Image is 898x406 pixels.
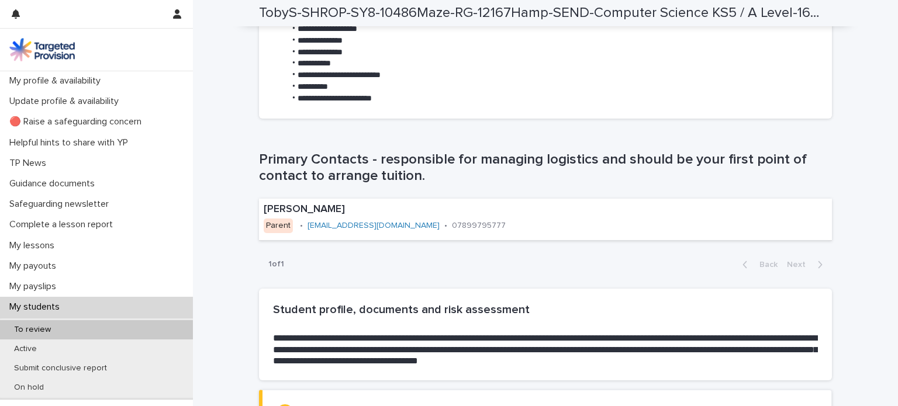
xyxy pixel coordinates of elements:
a: [EMAIL_ADDRESS][DOMAIN_NAME] [308,221,440,230]
p: My payouts [5,261,65,272]
p: 1 of 1 [259,250,293,279]
p: To review [5,325,60,335]
h2: Student profile, documents and risk assessment [273,303,818,317]
p: Safeguarding newsletter [5,199,118,210]
p: On hold [5,383,53,393]
p: Complete a lesson report [5,219,122,230]
p: Submit conclusive report [5,363,116,373]
p: Guidance documents [5,178,104,189]
p: TP News [5,158,56,169]
p: Active [5,344,46,354]
p: [PERSON_NAME] [264,203,587,216]
p: My payslips [5,281,65,292]
a: [PERSON_NAME]Parent•[EMAIL_ADDRESS][DOMAIN_NAME]•07899795777 [259,199,832,240]
p: Update profile & availability [5,96,128,107]
button: Back [733,259,782,270]
p: Helpful hints to share with YP [5,137,137,148]
p: • [444,221,447,231]
h2: TobyS-SHROP-SY8-10486Maze-RG-12167Hamp-SEND-Computer Science KS5 / A Level-16577 [259,5,827,22]
button: Next [782,259,832,270]
span: Next [787,261,813,269]
a: 07899795777 [452,221,506,230]
span: Back [752,261,778,269]
p: • [300,221,303,231]
div: Parent [264,218,293,233]
h1: Primary Contacts - responsible for managing logistics and should be your first point of contact t... [259,151,832,185]
p: My profile & availability [5,75,110,86]
img: M5nRWzHhSzIhMunXDL62 [9,38,75,61]
p: My students [5,301,69,313]
p: My lessons [5,240,64,251]
p: 🔴 Raise a safeguarding concern [5,116,151,127]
